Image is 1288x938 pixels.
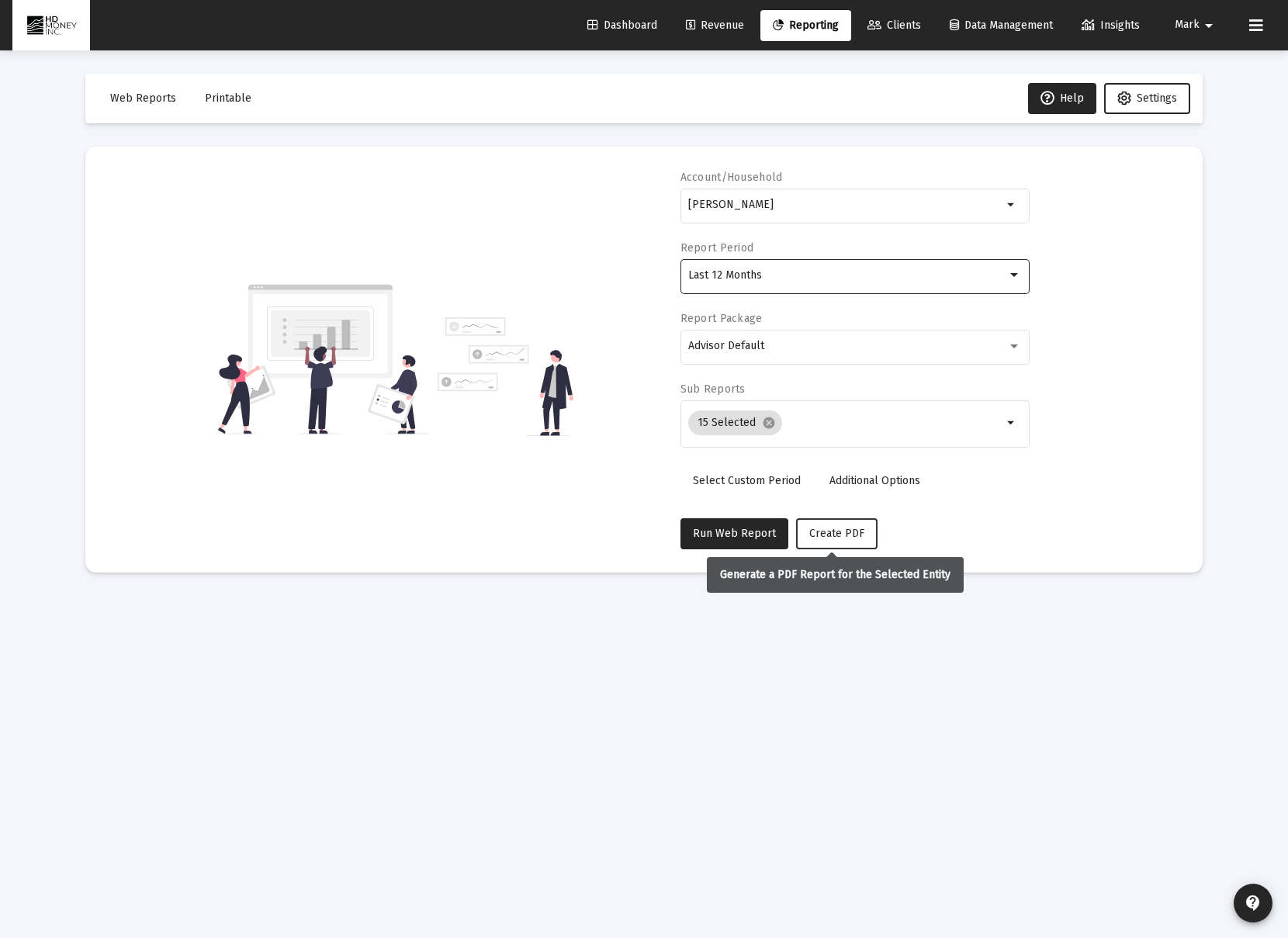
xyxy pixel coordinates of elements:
[1082,19,1140,32] span: Insights
[680,382,746,396] label: Sub Reports
[680,518,788,549] button: Run Web Report
[1200,10,1218,41] mat-icon: arrow_drop_down
[688,339,764,352] span: Advisor Default
[693,527,776,540] span: Run Web Report
[1244,894,1262,912] mat-icon: contact_support
[688,407,1002,438] mat-chip-list: Selection
[1104,83,1190,114] button: Settings
[693,474,801,487] span: Select Custom Period
[24,10,78,41] img: Dashboard
[680,312,763,325] label: Report Package
[192,83,264,114] button: Printable
[773,19,839,32] span: Reporting
[950,19,1053,32] span: Data Management
[686,19,744,32] span: Revenue
[587,19,657,32] span: Dashboard
[688,268,762,282] span: Last 12 Months
[809,527,864,540] span: Create PDF
[796,518,878,549] button: Create PDF
[1137,92,1177,105] span: Settings
[1002,414,1021,432] mat-icon: arrow_drop_down
[1156,9,1237,40] button: Mark
[205,92,251,105] span: Printable
[1175,19,1200,32] span: Mark
[1002,196,1021,214] mat-icon: arrow_drop_down
[760,10,851,41] a: Reporting
[680,241,754,254] label: Report Period
[215,282,428,436] img: reporting
[1028,83,1096,114] button: Help
[1040,92,1084,105] span: Help
[110,92,176,105] span: Web Reports
[762,416,776,430] mat-icon: cancel
[937,10,1065,41] a: Data Management
[855,10,933,41] a: Clients
[575,10,670,41] a: Dashboard
[688,199,1002,211] input: Search or select an account or household
[438,317,573,436] img: reporting-alt
[688,410,782,435] mat-chip: 15 Selected
[1069,10,1152,41] a: Insights
[867,19,921,32] span: Clients
[829,474,920,487] span: Additional Options
[673,10,757,41] a: Revenue
[98,83,189,114] button: Web Reports
[680,171,783,184] label: Account/Household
